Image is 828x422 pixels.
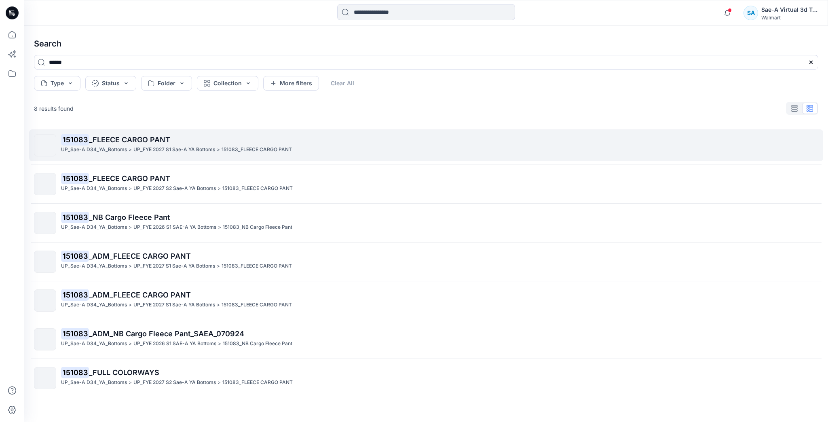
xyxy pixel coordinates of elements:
p: UP_Sae-A D34_YA_Bottoms [61,301,127,309]
p: 151083_NB Cargo Fleece Pant [223,340,292,348]
p: > [217,301,220,309]
mark: 151083 [61,328,89,339]
div: Sae-A Virtual 3d Team [761,5,818,15]
p: > [217,146,220,154]
button: Folder [141,76,192,91]
p: > [129,184,132,193]
p: 151083_FLEECE CARGO PANT [222,146,292,154]
p: UP_Sae-A D34_YA_Bottoms [61,340,127,348]
p: UP_FYE 2027 S2 Sae-A YA Bottoms [133,184,216,193]
a: 151083_ADM_NB Cargo Fleece Pant_SAEA_070924UP_Sae-A D34_YA_Bottoms>UP_FYE 2026 S1 SAE-A YA Bottom... [29,323,823,355]
button: Collection [197,76,258,91]
p: UP_FYE 2027 S1 Sae-A YA Bottoms [133,146,215,154]
p: > [129,340,132,348]
p: UP_Sae-A D34_YA_Bottoms [61,262,127,270]
span: _FLEECE CARGO PANT [89,135,170,144]
p: UP_FYE 2026 S1 SAE-A YA Bottoms [133,340,216,348]
span: _ADM_FLEECE CARGO PANT [89,291,191,299]
p: > [129,262,132,270]
p: 151083_FLEECE CARGO PANT [222,184,293,193]
p: > [218,223,221,232]
p: 151083_FLEECE CARGO PANT [222,301,292,309]
p: > [129,301,132,309]
span: _ADM_FLEECE CARGO PANT [89,252,191,260]
mark: 151083 [61,134,89,145]
div: Walmart [761,15,818,21]
span: _NB Cargo Fleece Pant [89,213,170,222]
p: > [218,184,221,193]
p: 8 results found [34,104,74,113]
p: UP_FYE 2027 S1 Sae-A YA Bottoms [133,262,215,270]
p: > [129,146,132,154]
p: 151083_FLEECE CARGO PANT [222,378,293,387]
p: > [218,340,221,348]
button: More filters [263,76,319,91]
p: > [129,378,132,387]
span: _FLEECE CARGO PANT [89,174,170,183]
a: 151083_NB Cargo Fleece PantUP_Sae-A D34_YA_Bottoms>UP_FYE 2026 S1 SAE-A YA Bottoms>151083_NB Carg... [29,207,823,239]
p: UP_FYE 2026 S1 SAE-A YA Bottoms [133,223,216,232]
p: 151083_NB Cargo Fleece Pant [223,223,292,232]
h4: Search [27,32,825,55]
a: 151083_FLEECE CARGO PANTUP_Sae-A D34_YA_Bottoms>UP_FYE 2027 S2 Sae-A YA Bottoms>151083_FLEECE CAR... [29,168,823,200]
span: _FULL COLORWAYS [89,368,159,377]
p: UP_Sae-A D34_YA_Bottoms [61,146,127,154]
mark: 151083 [61,173,89,184]
p: 151083_FLEECE CARGO PANT [222,262,292,270]
p: UP_Sae-A D34_YA_Bottoms [61,223,127,232]
p: UP_FYE 2027 S1 Sae-A YA Bottoms [133,301,215,309]
a: 151083_ADM_FLEECE CARGO PANTUP_Sae-A D34_YA_Bottoms>UP_FYE 2027 S1 Sae-A YA Bottoms>151083_FLEECE... [29,285,823,316]
mark: 151083 [61,289,89,300]
div: SA [744,6,758,20]
mark: 151083 [61,211,89,223]
a: 151083_FULL COLORWAYSUP_Sae-A D34_YA_Bottoms>UP_FYE 2027 S2 Sae-A YA Bottoms>151083_FLEECE CARGO ... [29,362,823,394]
span: _ADM_NB Cargo Fleece Pant_SAEA_070924 [89,329,244,338]
mark: 151083 [61,367,89,378]
button: Status [85,76,136,91]
p: > [129,223,132,232]
p: UP_FYE 2027 S2 Sae-A YA Bottoms [133,378,216,387]
a: 151083_ADM_FLEECE CARGO PANTUP_Sae-A D34_YA_Bottoms>UP_FYE 2027 S1 Sae-A YA Bottoms>151083_FLEECE... [29,246,823,278]
mark: 151083 [61,250,89,262]
p: > [217,262,220,270]
p: UP_Sae-A D34_YA_Bottoms [61,184,127,193]
a: 151083_FLEECE CARGO PANTUP_Sae-A D34_YA_Bottoms>UP_FYE 2027 S1 Sae-A YA Bottoms>151083_FLEECE CAR... [29,129,823,161]
p: UP_Sae-A D34_YA_Bottoms [61,378,127,387]
p: > [218,378,221,387]
button: Type [34,76,80,91]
